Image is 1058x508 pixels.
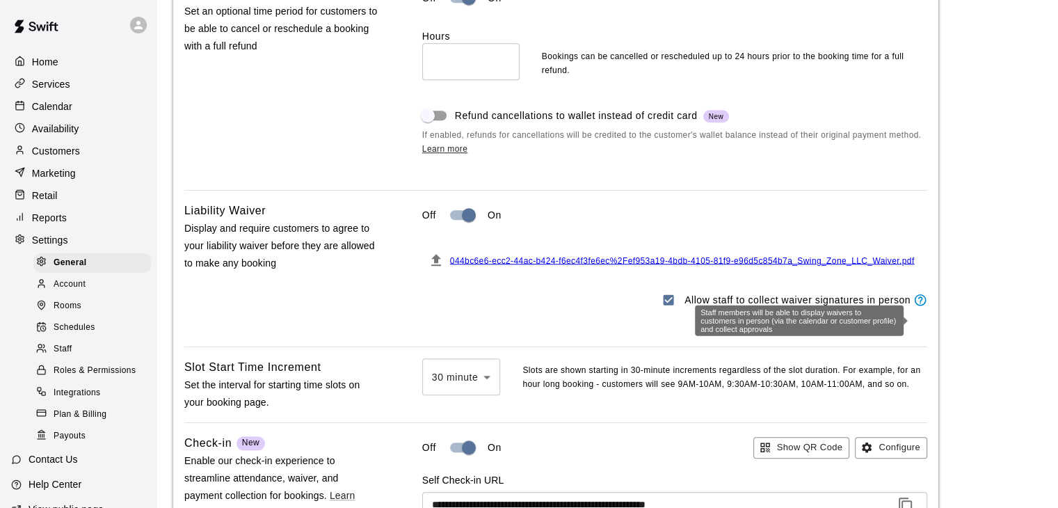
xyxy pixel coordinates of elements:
[422,144,467,154] a: Learn more
[11,141,145,161] a: Customers
[54,408,106,422] span: Plan & Billing
[33,382,157,404] a: Integrations
[695,305,904,335] div: Staff members will be able to display waivers to customers in person (via the calendar or custome...
[11,51,145,72] a: Home
[703,111,730,122] span: New
[32,100,72,113] p: Calendar
[184,220,378,273] p: Display and require customers to agree to your liability waiver before they are allowed to make a...
[11,230,145,251] a: Settings
[488,440,502,455] p: On
[33,360,157,382] a: Roles & Permissions
[11,185,145,206] a: Retail
[29,477,81,491] p: Help Center
[184,434,232,452] h6: Check-in
[32,77,70,91] p: Services
[32,144,80,158] p: Customers
[33,253,151,273] div: General
[422,473,927,487] p: Self Check-in URL
[33,405,151,424] div: Plan & Billing
[184,358,321,376] h6: Slot Start Time Increment
[684,293,911,308] p: Allow staff to collect waiver signatures in person
[54,342,72,356] span: Staff
[33,296,151,316] div: Rooms
[488,208,502,223] p: On
[11,96,145,117] a: Calendar
[33,361,151,381] div: Roles & Permissions
[242,438,259,447] span: New
[54,321,95,335] span: Schedules
[54,386,101,400] span: Integrations
[753,437,850,459] button: Show QR Code
[33,339,157,360] a: Staff
[33,318,151,338] div: Schedules
[33,383,151,403] div: Integrations
[422,246,450,274] button: File must be a PDF with max upload size of 2MB
[422,129,927,157] span: If enabled, refunds for cancellations will be credited to the customer's wallet balance instead o...
[33,252,157,273] a: General
[54,256,87,270] span: General
[450,255,915,265] a: 044bc6e6-ecc2-44ac-b424-f6ec4f3fe6ec%2Fef953a19-4bdb-4105-81f9-e96d5c854b7a_Swing_Zone_LLC_Waiver...
[855,437,927,459] button: Configure
[522,364,927,392] p: Slots are shown starting in 30-minute increments regardless of the slot duration. For example, fo...
[32,189,58,203] p: Retail
[422,440,436,455] p: Off
[32,211,67,225] p: Reports
[33,275,151,294] div: Account
[32,55,58,69] p: Home
[11,207,145,228] a: Reports
[54,278,86,292] span: Account
[32,166,76,180] p: Marketing
[11,118,145,139] a: Availability
[54,429,86,443] span: Payouts
[422,208,436,223] p: Off
[184,202,266,220] h6: Liability Waiver
[32,233,68,247] p: Settings
[455,109,729,123] span: Refund cancellations to wallet instead of credit card
[33,425,157,447] a: Payouts
[542,50,927,78] p: Bookings can be cancelled or rescheduled up to 24 hours prior to the booking time for a full refund.
[33,404,157,425] a: Plan & Billing
[422,29,520,43] label: Hours
[54,299,81,313] span: Rooms
[184,3,378,56] p: Set an optional time period for customers to be able to cancel or reschedule a booking with a ful...
[54,364,136,378] span: Roles & Permissions
[11,74,145,95] a: Services
[913,293,927,307] svg: Staff members will be able to display waivers to customers in person (via the calendar or custome...
[32,122,79,136] p: Availability
[184,376,378,411] p: Set the interval for starting time slots on your booking page.
[11,163,145,184] a: Marketing
[29,452,78,466] p: Contact Us
[33,296,157,317] a: Rooms
[422,358,501,395] div: 30 minute
[33,427,151,446] div: Payouts
[33,273,157,295] a: Account
[33,317,157,339] a: Schedules
[33,340,151,359] div: Staff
